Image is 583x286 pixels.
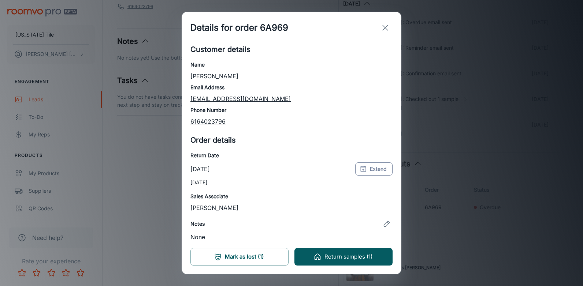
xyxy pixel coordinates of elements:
[190,95,291,102] a: [EMAIL_ADDRESS][DOMAIN_NAME]
[355,162,393,176] button: Extend
[190,72,393,80] p: [PERSON_NAME]
[190,192,393,200] h6: Sales Associate
[190,203,393,212] p: [PERSON_NAME]
[190,83,393,91] h6: Email Address
[190,248,289,266] button: Mark as lost (1)
[294,248,393,266] button: Return samples (1)
[378,20,393,35] button: exit
[190,151,393,159] h6: Return Date
[190,118,226,125] a: 6164023796
[190,44,393,55] h5: Customer details
[190,165,210,173] p: [DATE]
[190,135,393,146] h5: Order details
[190,233,393,241] p: None
[190,21,288,34] h1: Details for order 6A969
[190,106,393,114] h6: Phone Number
[190,61,393,69] h6: Name
[190,178,393,187] p: [DATE]
[190,220,205,228] h6: Notes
